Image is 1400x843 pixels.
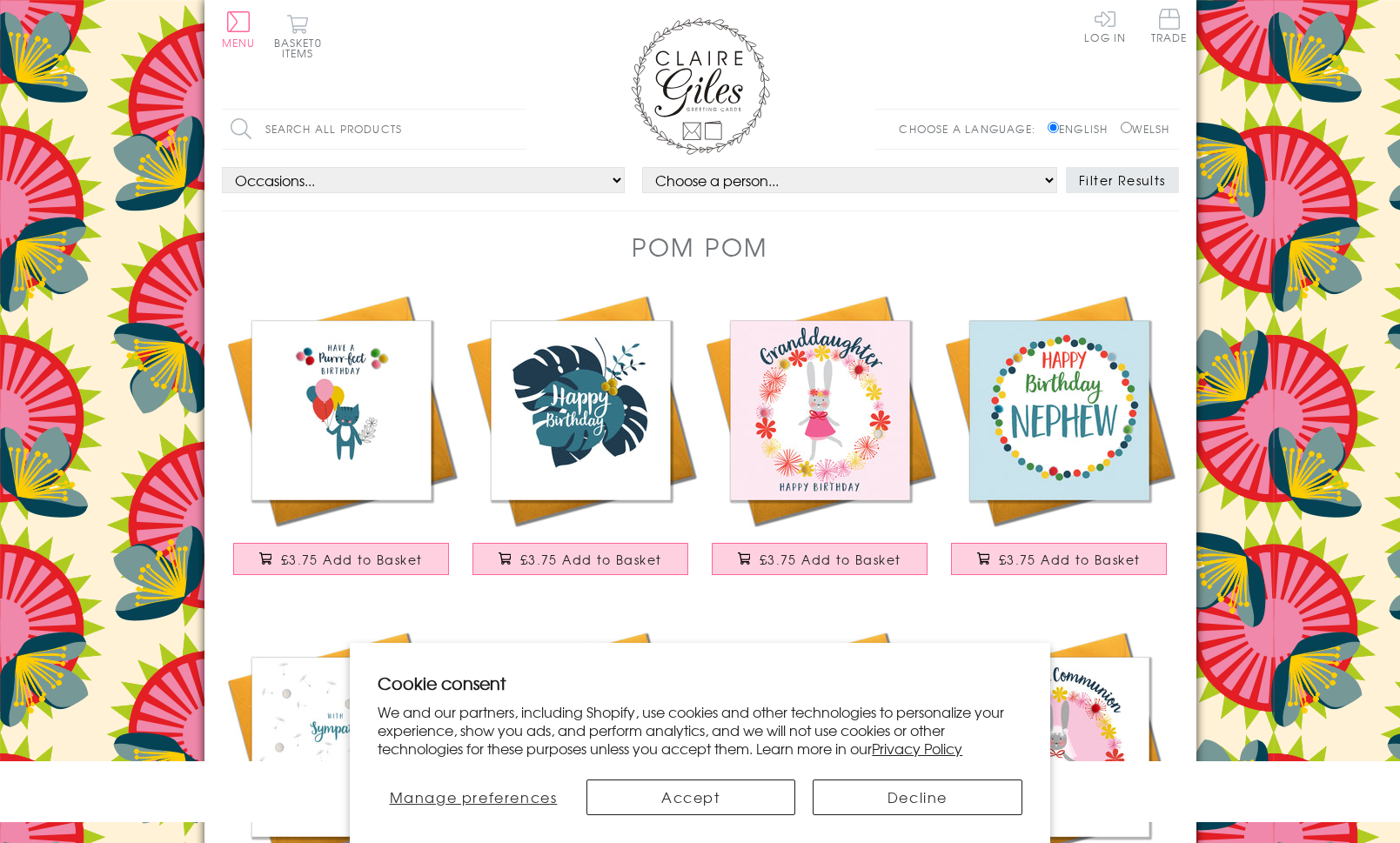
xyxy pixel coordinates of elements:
[378,671,1022,695] h2: Cookie consent
[872,738,962,759] a: Privacy Policy
[222,291,461,530] img: Everyday Card, Cat with Balloons, Purrr-fect Birthday, Embellished with pompoms
[520,551,662,568] span: £3.75 Add to Basket
[222,291,461,592] a: Everyday Card, Cat with Balloons, Purrr-fect Birthday, Embellished with pompoms £3.75 Add to Basket
[1066,167,1179,193] button: Filter Results
[509,110,526,149] input: Search
[899,121,1044,137] p: Choose a language:
[1121,122,1132,133] input: Welsh
[1048,122,1059,133] input: English
[461,291,700,530] img: Everyday Card, Trapical Leaves, Happy Birthday , Embellished with pompoms
[1084,9,1126,43] a: Log In
[940,291,1179,530] img: Birthday Card, Dotty Circle, Happy Birthday, Nephew, Embellished with pompoms
[999,551,1141,568] span: £3.75 Add to Basket
[700,291,940,592] a: Birthday Card, Flowers, Granddaughter, Happy Birthday, Embellished with pompoms £3.75 Add to Basket
[1151,9,1188,43] span: Trade
[631,17,770,155] img: Claire Giles Greetings Cards
[222,110,526,149] input: Search all products
[813,779,1022,815] button: Decline
[274,14,322,58] button: Basket0 items
[378,779,568,815] button: Manage preferences
[390,786,558,807] span: Manage preferences
[1151,9,1188,46] a: Trade
[378,703,1022,757] p: We and our partners, including Shopify, use cookies and other technologies to personalize your ex...
[951,543,1167,575] button: £3.75 Add to Basket
[632,229,768,264] h1: Pom Pom
[586,779,796,815] button: Accept
[222,11,256,48] button: Menu
[700,291,940,530] img: Birthday Card, Flowers, Granddaughter, Happy Birthday, Embellished with pompoms
[461,291,700,592] a: Everyday Card, Trapical Leaves, Happy Birthday , Embellished with pompoms £3.75 Add to Basket
[222,35,256,50] span: Menu
[472,543,688,575] button: £3.75 Add to Basket
[1048,121,1116,137] label: English
[233,543,449,575] button: £3.75 Add to Basket
[282,35,322,61] span: 0 items
[760,551,901,568] span: £3.75 Add to Basket
[281,551,423,568] span: £3.75 Add to Basket
[1121,121,1170,137] label: Welsh
[712,543,928,575] button: £3.75 Add to Basket
[940,291,1179,592] a: Birthday Card, Dotty Circle, Happy Birthday, Nephew, Embellished with pompoms £3.75 Add to Basket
